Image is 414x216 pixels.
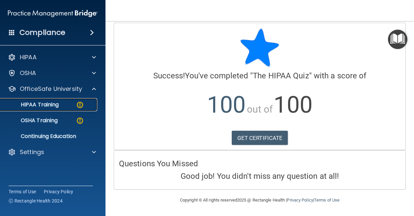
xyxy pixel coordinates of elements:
[314,198,340,202] a: Terms of Use
[8,7,98,20] img: PMB logo
[274,91,312,118] span: 100
[240,28,280,67] img: blue-star-rounded.9d042014.png
[8,85,96,93] a: OfficeSafe University
[153,71,185,80] span: Success!
[4,101,59,108] p: HIPAA Training
[207,91,246,118] span: 100
[119,159,400,168] h4: Questions You Missed
[76,101,84,109] img: warning-circle.0cc9ac19.png
[247,103,273,115] span: out of
[20,53,37,61] p: HIPAA
[119,71,400,80] h4: You've completed " " with a score of
[8,53,96,61] a: HIPAA
[287,198,313,202] a: Privacy Policy
[19,28,65,37] h4: Compliance
[20,85,82,93] p: OfficeSafe University
[4,117,58,124] p: OSHA Training
[8,69,96,77] a: OSHA
[20,69,36,77] p: OSHA
[8,148,96,156] a: Settings
[9,198,63,204] span: Ⓒ Rectangle Health 2024
[381,171,406,196] iframe: Drift Widget Chat Controller
[4,133,94,140] p: Continuing Education
[119,172,400,180] h4: Good job! You didn't miss any question at all!
[253,71,309,80] span: The HIPAA Quiz
[76,117,84,125] img: warning-circle.0cc9ac19.png
[44,188,74,195] a: Privacy Policy
[232,131,288,145] a: GET CERTIFICATE
[388,30,407,49] button: Open Resource Center
[139,190,380,211] div: Copyright © All rights reserved 2025 @ Rectangle Health | |
[9,188,36,195] a: Terms of Use
[20,148,44,156] p: Settings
